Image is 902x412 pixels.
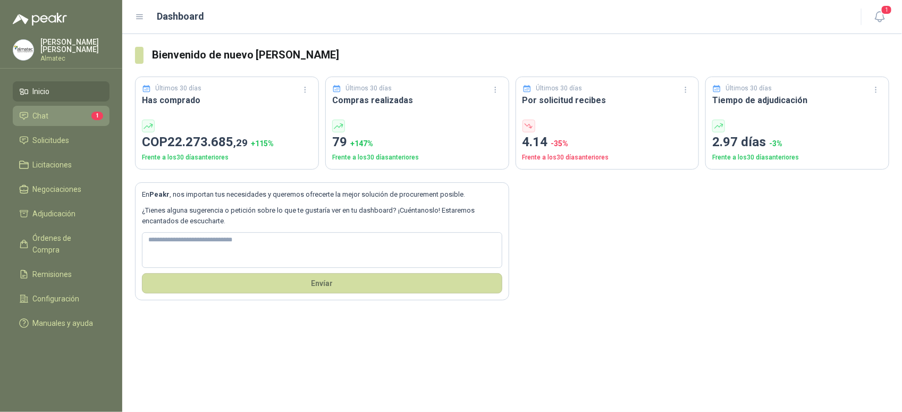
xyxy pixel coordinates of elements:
[522,132,693,153] p: 4.14
[13,81,109,102] a: Inicio
[33,232,99,256] span: Órdenes de Compra
[870,7,889,27] button: 1
[769,139,782,148] span: -3 %
[40,38,109,53] p: [PERSON_NAME] [PERSON_NAME]
[332,94,502,107] h3: Compras realizadas
[13,204,109,224] a: Adjudicación
[13,179,109,199] a: Negociaciones
[13,228,109,260] a: Órdenes de Compra
[536,83,582,94] p: Últimos 30 días
[13,13,67,26] img: Logo peakr
[881,5,892,15] span: 1
[33,208,76,220] span: Adjudicación
[712,94,882,107] h3: Tiempo de adjudicación
[152,47,889,63] h3: Bienvenido de nuevo [PERSON_NAME]
[157,9,205,24] h1: Dashboard
[142,132,312,153] p: COP
[142,94,312,107] h3: Has comprado
[13,313,109,333] a: Manuales y ayuda
[251,139,274,148] span: + 115 %
[156,83,202,94] p: Últimos 30 días
[332,132,502,153] p: 79
[712,153,882,163] p: Frente a los 30 días anteriores
[33,134,70,146] span: Solicitudes
[233,137,248,149] span: ,29
[33,183,82,195] span: Negociaciones
[33,293,80,305] span: Configuración
[33,110,49,122] span: Chat
[33,268,72,280] span: Remisiones
[13,289,109,309] a: Configuración
[522,153,693,163] p: Frente a los 30 días anteriores
[33,86,50,97] span: Inicio
[40,55,109,62] p: Almatec
[350,139,373,148] span: + 147 %
[726,83,772,94] p: Últimos 30 días
[551,139,569,148] span: -35 %
[522,94,693,107] h3: Por solicitud recibes
[142,205,502,227] p: ¿Tienes alguna sugerencia o petición sobre lo que te gustaría ver en tu dashboard? ¡Cuéntanoslo! ...
[332,153,502,163] p: Frente a los 30 días anteriores
[142,153,312,163] p: Frente a los 30 días anteriores
[149,190,170,198] b: Peakr
[13,106,109,126] a: Chat1
[712,132,882,153] p: 2.97 días
[13,155,109,175] a: Licitaciones
[33,317,94,329] span: Manuales y ayuda
[33,159,72,171] span: Licitaciones
[142,189,502,200] p: En , nos importan tus necesidades y queremos ofrecerte la mejor solución de procurement posible.
[142,273,502,293] button: Envíar
[91,112,103,120] span: 1
[13,130,109,150] a: Solicitudes
[13,264,109,284] a: Remisiones
[167,134,248,149] span: 22.273.685
[345,83,392,94] p: Últimos 30 días
[13,40,33,60] img: Company Logo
